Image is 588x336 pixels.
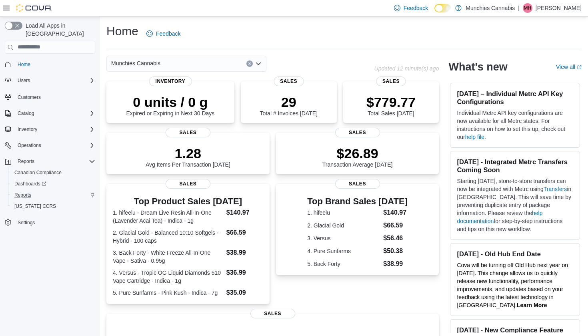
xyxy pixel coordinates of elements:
[18,77,30,84] span: Users
[18,110,34,117] span: Catalog
[250,309,295,318] span: Sales
[457,210,542,224] a: help documentation
[5,55,95,249] nav: Complex example
[18,126,37,133] span: Inventory
[246,60,253,67] button: Clear input
[14,76,95,85] span: Users
[434,4,451,12] input: Dark Mode
[307,234,380,242] dt: 3. Versus
[18,142,41,149] span: Operations
[544,186,567,192] a: Transfers
[18,94,41,101] span: Customers
[14,125,40,134] button: Inventory
[11,190,34,200] a: Reports
[457,177,573,233] p: Starting [DATE], store-to-store transfers can now be integrated with Metrc using in [GEOGRAPHIC_D...
[14,169,62,176] span: Canadian Compliance
[106,23,138,39] h1: Home
[11,179,95,189] span: Dashboards
[322,145,393,168] div: Transaction Average [DATE]
[335,179,380,189] span: Sales
[448,60,507,73] h2: What's new
[465,134,484,140] a: help file
[457,158,573,174] h3: [DATE] - Integrated Metrc Transfers Coming Soon
[366,94,416,110] p: $779.77
[383,259,408,269] dd: $38.99
[113,209,223,225] dt: 1. hifeelu - Dream Live Resin All-In-One (Lavender Acai Tea) - Indica - 1g
[374,65,439,72] p: Updated 12 minute(s) ago
[226,228,263,237] dd: $66.59
[166,179,210,189] span: Sales
[14,76,33,85] button: Users
[14,125,95,134] span: Inventory
[383,208,408,217] dd: $140.97
[156,30,180,38] span: Feedback
[260,94,317,117] div: Total # Invoices [DATE]
[14,157,95,166] span: Reports
[166,128,210,137] span: Sales
[113,269,223,285] dt: 4. Versus - Tropic OG Liquid Diamonds 510 Vape Cartridge - Indica - 1g
[14,203,56,209] span: [US_STATE] CCRS
[307,197,408,206] h3: Top Brand Sales [DATE]
[518,3,520,13] p: |
[14,141,95,150] span: Operations
[146,145,230,161] p: 1.28
[457,109,573,141] p: Individual Metrc API key configurations are now available for all Metrc states. For instructions ...
[8,201,98,212] button: [US_STATE] CCRS
[22,22,95,38] span: Load All Apps in [GEOGRAPHIC_DATA]
[11,201,95,211] span: Washington CCRS
[517,302,547,308] a: Learn More
[11,179,50,189] a: Dashboards
[226,208,263,217] dd: $140.97
[146,145,230,168] div: Avg Items Per Transaction [DATE]
[466,3,515,13] p: Munchies Cannabis
[18,61,30,68] span: Home
[14,60,34,69] a: Home
[2,217,98,228] button: Settings
[14,181,46,187] span: Dashboards
[2,140,98,151] button: Operations
[2,58,98,70] button: Home
[307,221,380,229] dt: 2. Glacial Gold
[307,260,380,268] dt: 5. Back Forty
[226,288,263,298] dd: $35.09
[11,201,59,211] a: [US_STATE] CCRS
[404,4,428,12] span: Feedback
[2,156,98,167] button: Reports
[457,262,568,308] span: Cova will be turning off Old Hub next year on [DATE]. This change allows us to quickly release ne...
[11,168,95,177] span: Canadian Compliance
[113,197,263,206] h3: Top Product Sales [DATE]
[457,90,573,106] h3: [DATE] – Individual Metrc API Key Configurations
[14,157,38,166] button: Reports
[2,124,98,135] button: Inventory
[14,59,95,69] span: Home
[14,141,44,150] button: Operations
[14,93,44,102] a: Customers
[383,221,408,230] dd: $66.59
[11,190,95,200] span: Reports
[113,249,223,265] dt: 3. Back Forty - White Freeze All-In-One Vape - Sativa - 0.95g
[11,168,65,177] a: Canadian Compliance
[111,58,160,68] span: Munchies Cannabis
[536,3,582,13] p: [PERSON_NAME]
[307,209,380,217] dt: 1. hifeelu
[143,26,184,42] a: Feedback
[274,76,304,86] span: Sales
[457,250,573,258] h3: [DATE] - Old Hub End Date
[255,60,262,67] button: Open list of options
[307,247,380,255] dt: 4. Pure Sunfarms
[366,94,416,117] div: Total Sales [DATE]
[14,109,37,118] button: Catalog
[113,289,223,297] dt: 5. Pure Sunfarms - Pink Kush - Indica - 7g
[14,109,95,118] span: Catalog
[556,64,582,70] a: View allExternal link
[149,76,192,86] span: Inventory
[14,217,95,227] span: Settings
[8,178,98,189] a: Dashboards
[226,248,263,258] dd: $38.99
[18,158,34,165] span: Reports
[226,268,263,278] dd: $36.99
[2,108,98,119] button: Catalog
[126,94,214,110] p: 0 units / 0 g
